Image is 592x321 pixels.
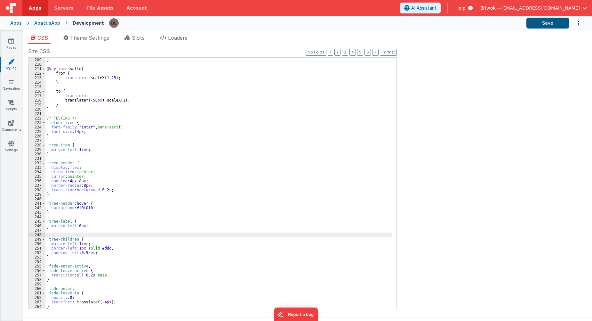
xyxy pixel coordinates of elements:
div: 255 [28,264,45,268]
div: 253 [28,255,45,259]
div: 235 [28,174,45,179]
div: 222 [28,116,45,120]
div: 227 [28,138,45,143]
button: AI Assistant [400,3,441,13]
div: 234 [28,170,45,174]
img: e7fe25dfebe04b7fa32e5015350e2f18 [109,19,118,28]
div: 213 [28,76,45,80]
div: 229 [28,147,45,152]
div: 244 [28,215,45,219]
div: 243 [28,210,45,215]
div: 245 [28,219,45,224]
button: Options [569,17,582,30]
div: 211 [28,67,45,71]
div: 254 [28,259,45,264]
div: 263 [28,300,45,304]
span: AI Assistant [411,5,436,11]
span: Help [455,5,466,11]
div: 251 [28,246,45,251]
div: 224 [28,125,45,129]
div: 216 [28,89,45,94]
iframe: Marker.io feedback button [274,308,318,321]
button: 2 [334,49,340,56]
div: 262 [28,295,45,300]
button: Format [380,49,397,56]
div: 218 [28,98,45,103]
div: Apps [10,20,22,26]
div: 225 [28,129,45,134]
div: 260 [28,286,45,291]
div: 237 [28,183,45,188]
div: Development [73,20,104,26]
div: 264 [28,304,45,309]
span: Slots [132,35,145,41]
div: 232 [28,161,45,165]
div: 239 [28,192,45,197]
button: 7 [372,49,379,56]
div: 221 [28,111,45,116]
span: Servers [54,5,73,11]
button: Save [526,18,569,29]
div: 242 [28,206,45,210]
button: 3 [342,49,348,56]
div: 230 [28,152,45,156]
span: File Assets [86,5,114,11]
div: 248 [28,233,45,237]
button: 6 [364,49,371,56]
div: 258 [28,277,45,282]
div: 259 [28,282,45,286]
span: Theme Settings [70,35,109,41]
div: 226 [28,134,45,138]
div: 252 [28,251,45,255]
span: Apps [29,5,41,11]
div: 238 [28,188,45,192]
div: 241 [28,201,45,206]
span: CSS [37,35,48,41]
div: 215 [28,85,45,89]
span: Site CSS [28,47,50,55]
div: 233 [28,165,45,170]
div: 219 [28,103,45,107]
div: 236 [28,179,45,183]
div: 257 [28,273,45,277]
div: 223 [28,120,45,125]
div: 228 [28,143,45,147]
div: 210 [28,62,45,67]
div: AbacusApp [34,20,60,26]
button: 5 [357,49,363,56]
div: 246 [28,224,45,228]
div: 214 [28,80,45,85]
div: 212 [28,71,45,76]
span: Bitwok — [480,5,501,11]
div: 209 [28,58,45,62]
div: 249 [28,237,45,242]
div: 217 [28,94,45,98]
div: 231 [28,156,45,161]
div: 247 [28,228,45,233]
span: [EMAIL_ADDRESS][DOMAIN_NAME] [501,5,580,11]
div: 220 [28,107,45,111]
button: Bitwok — [EMAIL_ADDRESS][DOMAIN_NAME] [480,5,587,11]
div: 250 [28,242,45,246]
span: Loaders [168,35,188,41]
div: 261 [28,291,45,295]
button: 4 [349,49,356,56]
div: 240 [28,197,45,201]
button: 1 [328,49,333,56]
div: 256 [28,268,45,273]
button: No Folds [306,49,326,56]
